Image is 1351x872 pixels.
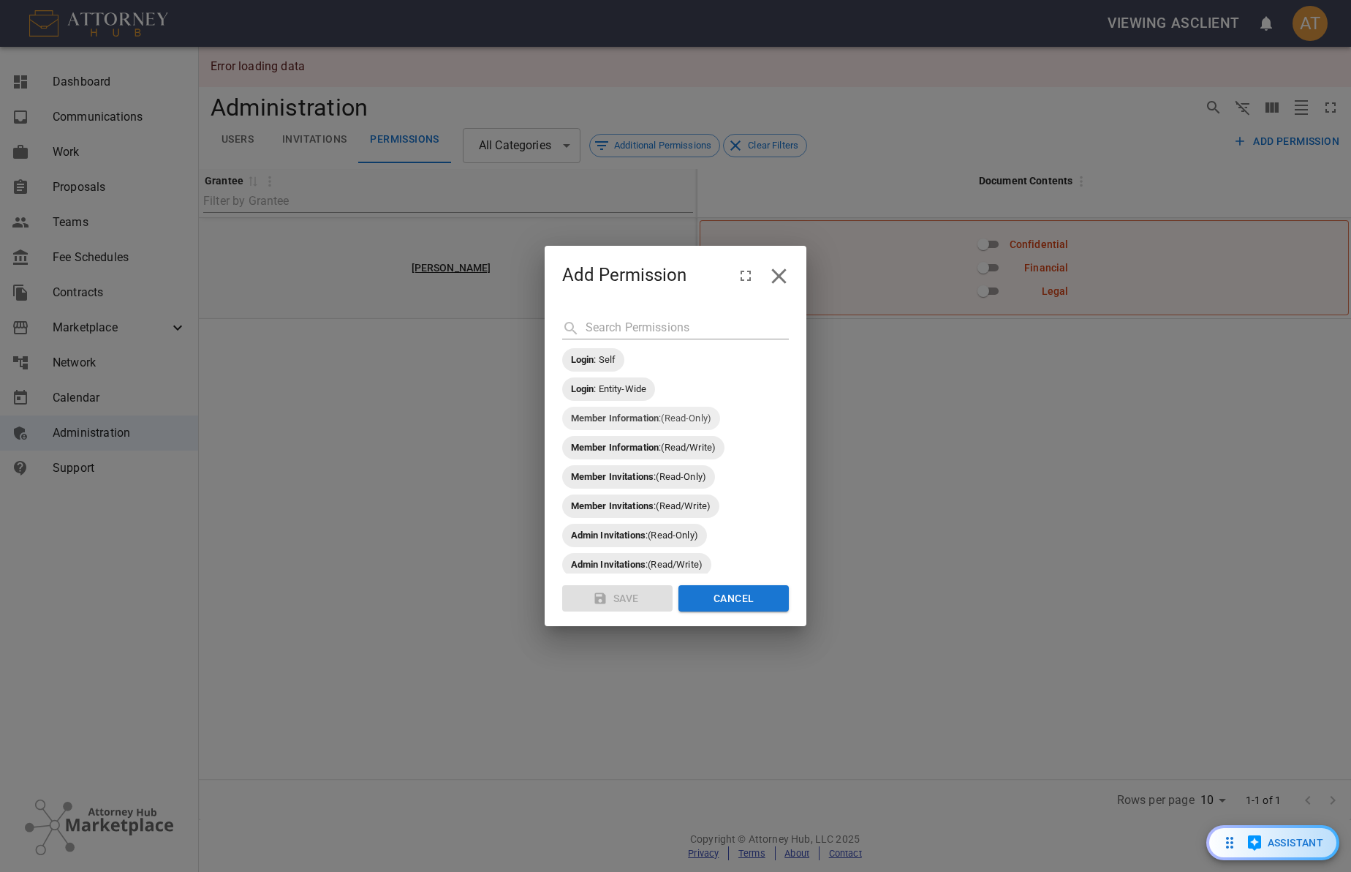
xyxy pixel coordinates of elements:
[562,411,721,426] span: :
[571,354,594,365] strong: Login
[661,413,711,424] span: ( Read-Only )
[571,413,659,424] strong: Member Information
[661,442,716,453] span: ( Read/Write )
[760,266,789,284] span: Close
[571,471,654,482] strong: Member Invitations
[571,383,594,394] strong: Login
[562,440,725,455] span: :
[562,528,707,543] span: :
[562,499,720,514] span: :
[731,266,760,284] span: Fullscreen
[571,442,659,453] strong: Member Information
[571,500,654,511] strong: Member Invitations
[760,258,798,295] button: close
[594,354,616,365] span: : Self
[562,470,716,484] span: :
[648,530,698,541] span: ( Read-Only )
[562,264,686,287] h5: Add Permission
[656,471,706,482] span: ( Read-Only )
[731,261,760,290] button: full screen
[586,318,790,339] input: Search Permissions
[656,500,711,511] span: ( Read/Write )
[594,383,646,394] span: : Entity-Wide
[678,585,789,612] button: Cancel
[571,559,646,570] strong: Admin Invitations
[571,530,646,541] strong: Admin Invitations
[562,557,712,572] span: :
[648,559,703,570] span: ( Read/Write )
